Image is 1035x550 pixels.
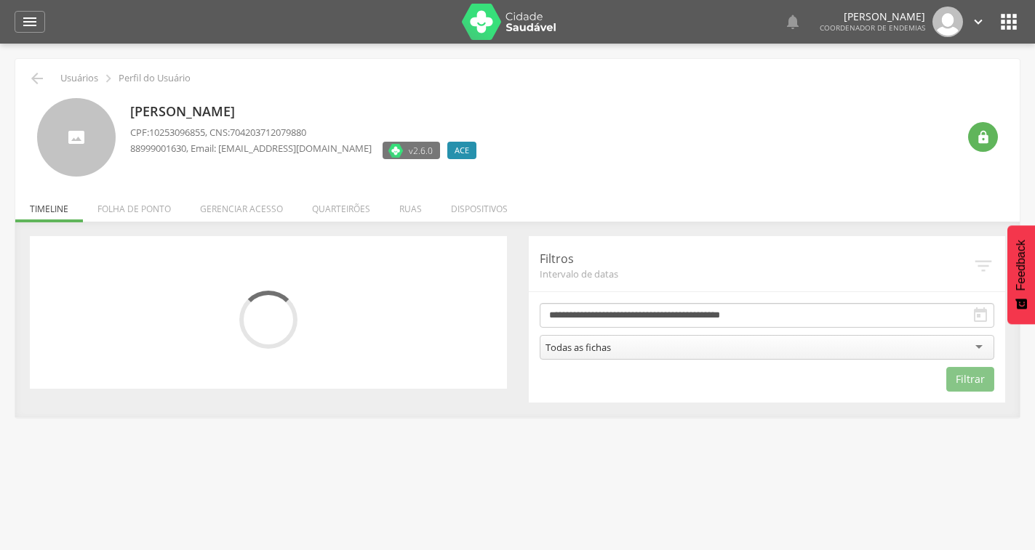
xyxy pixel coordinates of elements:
[820,23,925,33] span: Coordenador de Endemias
[130,126,484,139] p: CPF: , CNS:
[230,126,306,139] span: 704203712079880
[997,10,1020,33] i: 
[546,341,611,354] div: Todas as fichas
[1007,225,1035,324] button: Feedback - Mostrar pesquisa
[976,130,991,145] i: 
[436,188,522,222] li: Dispositivos
[972,255,994,277] i: 
[149,126,205,139] span: 10253096855
[100,70,116,86] i: 
[60,73,98,84] p: Usuários
[297,188,385,222] li: Quarteirões
[540,267,973,280] span: Intervalo de datas
[130,102,484,121] p: [PERSON_NAME]
[455,145,469,156] span: ACE
[383,142,440,159] label: Versão do aplicativo
[21,13,39,31] i: 
[385,188,436,222] li: Ruas
[1015,240,1028,291] span: Feedback
[972,307,989,324] i: 
[130,142,372,155] p: , Email: [EMAIL_ADDRESS][DOMAIN_NAME]
[130,142,186,155] span: 88999001630
[83,188,185,222] li: Folha de ponto
[15,11,45,33] a: 
[784,7,802,37] a: 
[784,13,802,31] i: 
[946,367,994,392] button: Filtrar
[409,143,433,158] span: v2.6.0
[28,70,46,87] i: Voltar
[968,122,998,152] div: Resetar senha
[820,12,925,22] p: [PERSON_NAME]
[540,251,973,267] p: Filtros
[119,73,191,84] p: Perfil do Usuário
[970,7,986,37] a: 
[970,14,986,30] i: 
[185,188,297,222] li: Gerenciar acesso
